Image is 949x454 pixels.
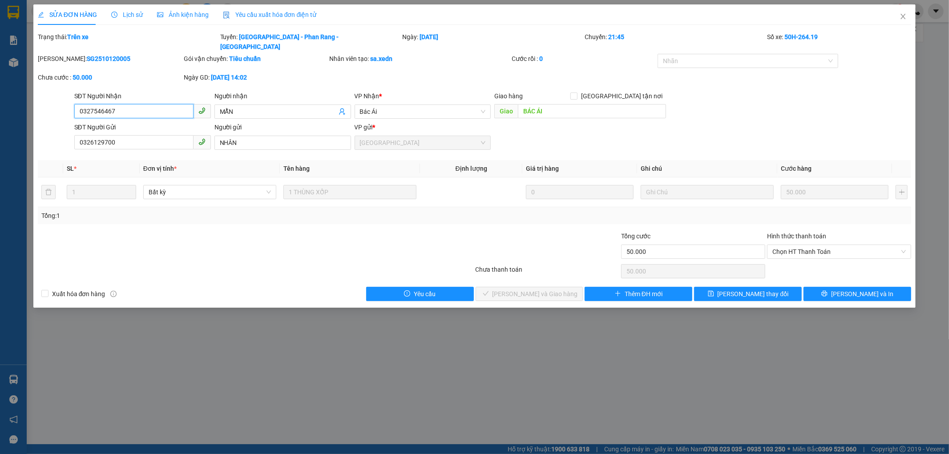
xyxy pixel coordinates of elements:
[891,4,916,29] button: Close
[526,165,559,172] span: Giá trị hàng
[637,160,777,177] th: Ghi chú
[621,233,650,240] span: Tổng cước
[219,32,402,52] div: Tuyến:
[526,185,634,199] input: 0
[360,105,486,118] span: Bác Ái
[404,290,410,297] span: exclamation-circle
[73,74,92,81] b: 50.000
[781,165,812,172] span: Cước hàng
[494,92,523,100] span: Giao hàng
[539,55,543,62] b: 0
[111,12,117,18] span: clock-circle
[339,108,346,115] span: user-add
[577,91,666,101] span: [GEOGRAPHIC_DATA] tận nơi
[149,185,271,199] span: Bất kỳ
[223,12,230,19] img: icon
[896,185,908,199] button: plus
[143,165,177,172] span: Đơn vị tính
[38,72,182,82] div: Chưa cước :
[38,12,44,18] span: edit
[283,185,416,199] input: VD: Bàn, Ghế
[831,289,893,299] span: [PERSON_NAME] và In
[67,165,74,172] span: SL
[355,92,380,100] span: VP Nhận
[402,32,584,52] div: Ngày:
[767,233,826,240] label: Hình thức thanh toán
[157,11,209,18] span: Ảnh kiện hàng
[781,185,888,199] input: 0
[283,165,310,172] span: Tên hàng
[494,104,518,118] span: Giao
[67,33,89,40] b: Trên xe
[198,107,206,114] span: phone
[476,287,583,301] button: check[PERSON_NAME] và Giao hàng
[625,289,662,299] span: Thêm ĐH mới
[772,245,906,258] span: Chọn HT Thanh Toán
[41,185,56,199] button: delete
[420,33,439,40] b: [DATE]
[360,136,486,149] span: Sài Gòn
[220,33,339,50] b: [GEOGRAPHIC_DATA] - Phan Rang - [GEOGRAPHIC_DATA]
[694,287,802,301] button: save[PERSON_NAME] thay đổi
[38,54,182,64] div: [PERSON_NAME]:
[584,32,766,52] div: Chuyến:
[48,289,109,299] span: Xuất hóa đơn hàng
[804,287,911,301] button: printer[PERSON_NAME] và In
[184,72,328,82] div: Ngày GD:
[784,33,818,40] b: 50H-264.19
[641,185,774,199] input: Ghi Chú
[214,122,351,132] div: Người gửi
[900,13,907,20] span: close
[229,55,261,62] b: Tiêu chuẩn
[211,74,247,81] b: [DATE] 14:02
[585,287,692,301] button: plusThêm ĐH mới
[38,11,97,18] span: SỬA ĐƠN HÀNG
[214,91,351,101] div: Người nhận
[41,211,366,221] div: Tổng: 1
[74,91,211,101] div: SĐT Người Nhận
[37,32,219,52] div: Trạng thái:
[512,54,656,64] div: Cước rồi :
[74,122,211,132] div: SĐT Người Gửi
[766,32,912,52] div: Số xe:
[456,165,487,172] span: Định lượng
[157,12,163,18] span: picture
[475,265,621,280] div: Chưa thanh toán
[330,54,510,64] div: Nhân viên tạo:
[821,290,828,297] span: printer
[87,55,130,62] b: SG2510120005
[615,290,621,297] span: plus
[414,289,436,299] span: Yêu cầu
[198,138,206,145] span: phone
[184,54,328,64] div: Gói vận chuyển:
[608,33,624,40] b: 21:45
[223,11,317,18] span: Yêu cầu xuất hóa đơn điện tử
[111,11,143,18] span: Lịch sử
[708,290,714,297] span: save
[718,289,789,299] span: [PERSON_NAME] thay đổi
[366,287,474,301] button: exclamation-circleYêu cầu
[371,55,393,62] b: sa.xedn
[355,122,491,132] div: VP gửi
[110,291,117,297] span: info-circle
[518,104,666,118] input: Dọc đường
